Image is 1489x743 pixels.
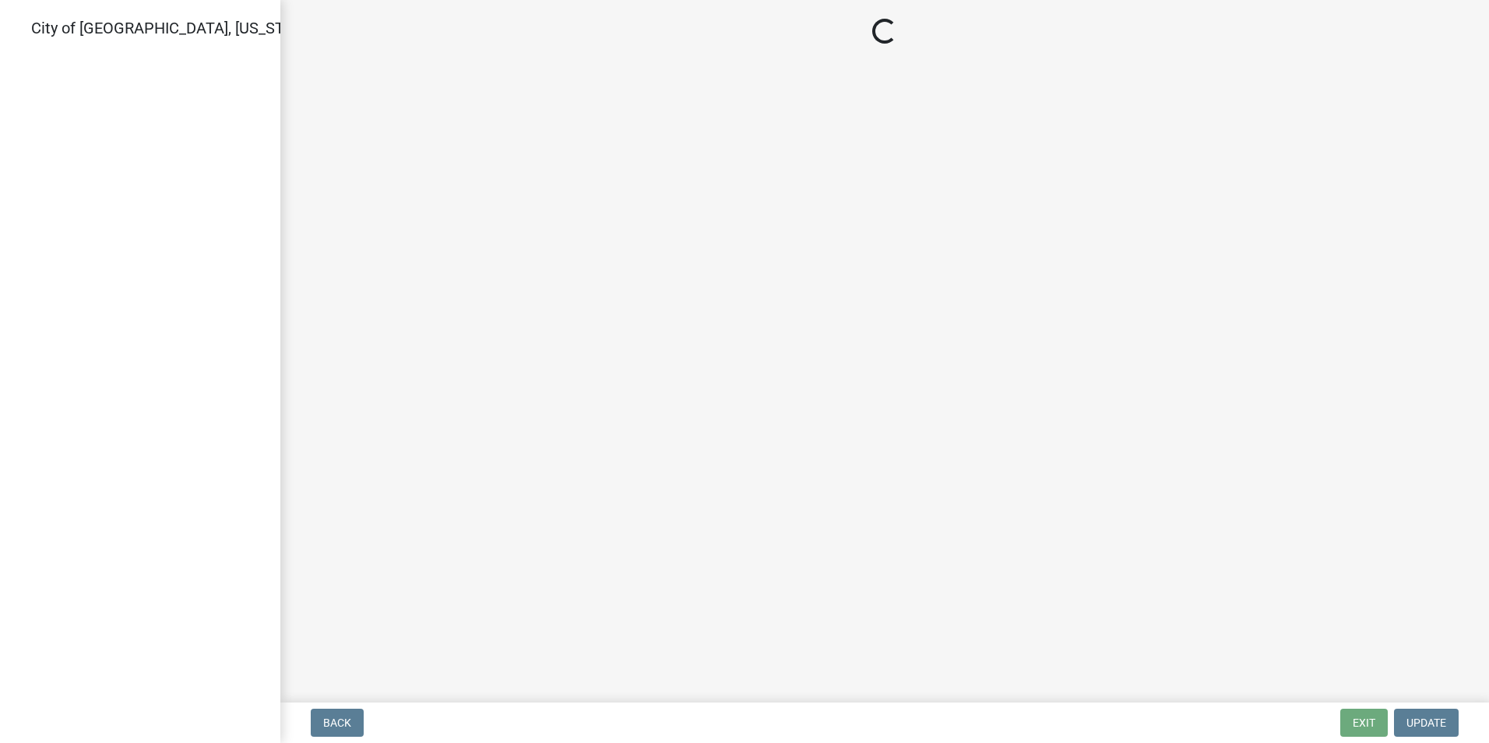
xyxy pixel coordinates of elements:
[323,717,351,729] span: Back
[311,709,364,737] button: Back
[1394,709,1459,737] button: Update
[1406,717,1446,729] span: Update
[1340,709,1388,737] button: Exit
[31,19,315,37] span: City of [GEOGRAPHIC_DATA], [US_STATE]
